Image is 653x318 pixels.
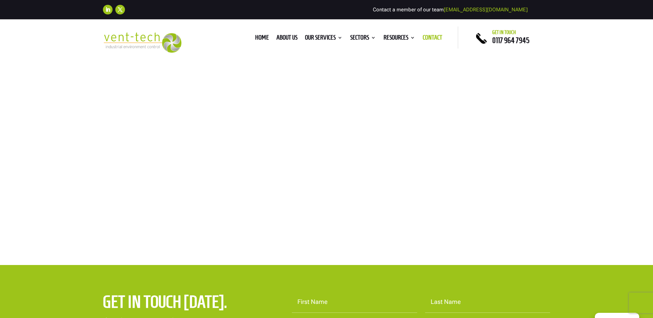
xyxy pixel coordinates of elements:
input: First Name [292,291,417,313]
a: Resources [383,35,415,43]
a: Follow on X [115,5,125,14]
a: [EMAIL_ADDRESS][DOMAIN_NAME] [444,7,528,13]
a: 0117 964 7945 [492,36,529,44]
a: Our Services [305,35,343,43]
a: Sectors [350,35,376,43]
a: About us [276,35,297,43]
span: Get in touch [492,30,516,35]
img: 2023-09-27T08_35_16.549ZVENT-TECH---Clear-background [103,32,182,53]
a: Contact [423,35,442,43]
span: Contact a member of our team [373,7,528,13]
a: Follow on LinkedIn [103,5,113,14]
a: Home [255,35,269,43]
h2: Get in touch [DATE]. [103,291,246,316]
input: Last Name [425,291,550,313]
